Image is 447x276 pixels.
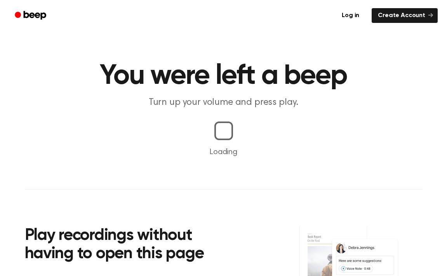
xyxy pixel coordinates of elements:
a: Log in [334,7,367,24]
h1: You were left a beep [25,62,423,90]
p: Loading [9,146,438,158]
a: Beep [9,8,53,23]
p: Turn up your volume and press play. [75,96,373,109]
a: Create Account [372,8,438,23]
h2: Play recordings without having to open this page [25,227,234,264]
